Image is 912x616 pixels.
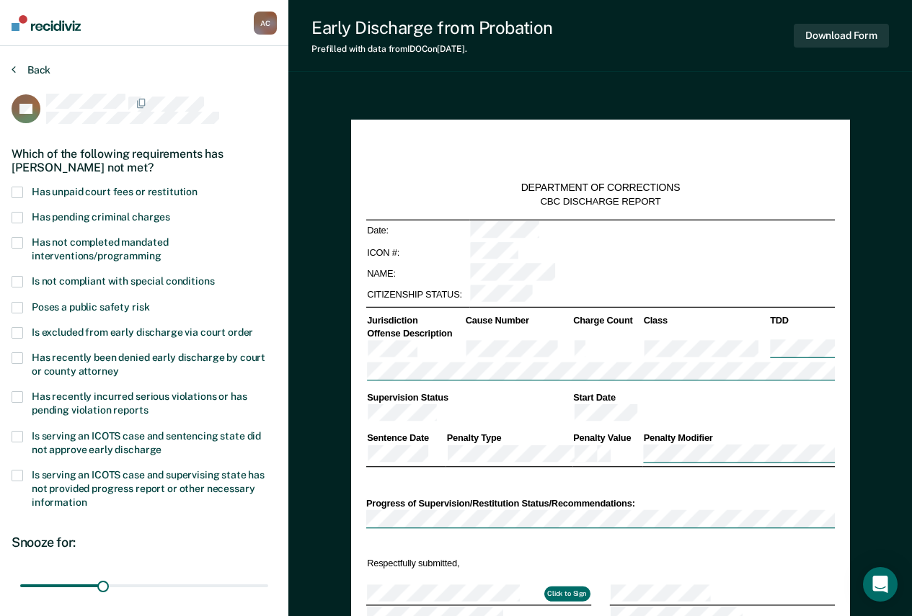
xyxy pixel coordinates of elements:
[572,432,642,444] th: Penalty Value
[254,12,277,35] button: AC
[366,326,464,339] th: Offense Description
[572,315,642,327] th: Charge Count
[863,567,898,602] div: Open Intercom Messenger
[254,12,277,35] div: A C
[32,469,265,508] span: Is serving an ICOTS case and supervising state has not provided progress report or other necessar...
[32,301,149,313] span: Poses a public safety risk
[572,391,834,403] th: Start Date
[12,135,277,186] div: Which of the following requirements has [PERSON_NAME] not met?
[366,498,834,510] div: Progress of Supervision/Restitution Status/Recommendations:
[366,432,446,444] th: Sentence Date
[366,241,469,263] td: ICON #:
[32,236,168,262] span: Has not completed mandated interventions/programming
[32,390,247,416] span: Has recently incurred serious violations or has pending violation reports
[12,535,277,550] div: Snooze for:
[540,195,660,207] div: CBC DISCHARGE REPORT
[32,430,261,455] span: Is serving an ICOTS case and sentencing state did not approve early discharge
[12,63,50,76] button: Back
[521,182,680,195] div: DEPARTMENT OF CORRECTIONS
[544,586,590,601] button: Click to Sign
[769,315,834,327] th: TDD
[642,315,769,327] th: Class
[311,17,553,38] div: Early Discharge from Probation
[366,315,464,327] th: Jurisdiction
[32,275,214,287] span: Is not compliant with special conditions
[32,352,265,377] span: Has recently been denied early discharge by court or county attorney
[366,391,572,403] th: Supervision Status
[311,44,553,54] div: Prefilled with data from IDOC on [DATE] .
[464,315,572,327] th: Cause Number
[32,186,198,197] span: Has unpaid court fees or restitution
[366,220,469,241] td: Date:
[642,432,835,444] th: Penalty Modifier
[32,211,170,223] span: Has pending criminal charges
[32,326,253,338] span: Is excluded from early discharge via court order
[366,556,590,570] td: Respectfully submitted,
[366,284,469,305] td: CITIZENSHIP STATUS:
[794,24,889,48] button: Download Form
[12,15,81,31] img: Recidiviz
[366,263,469,285] td: NAME:
[446,432,572,444] th: Penalty Type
